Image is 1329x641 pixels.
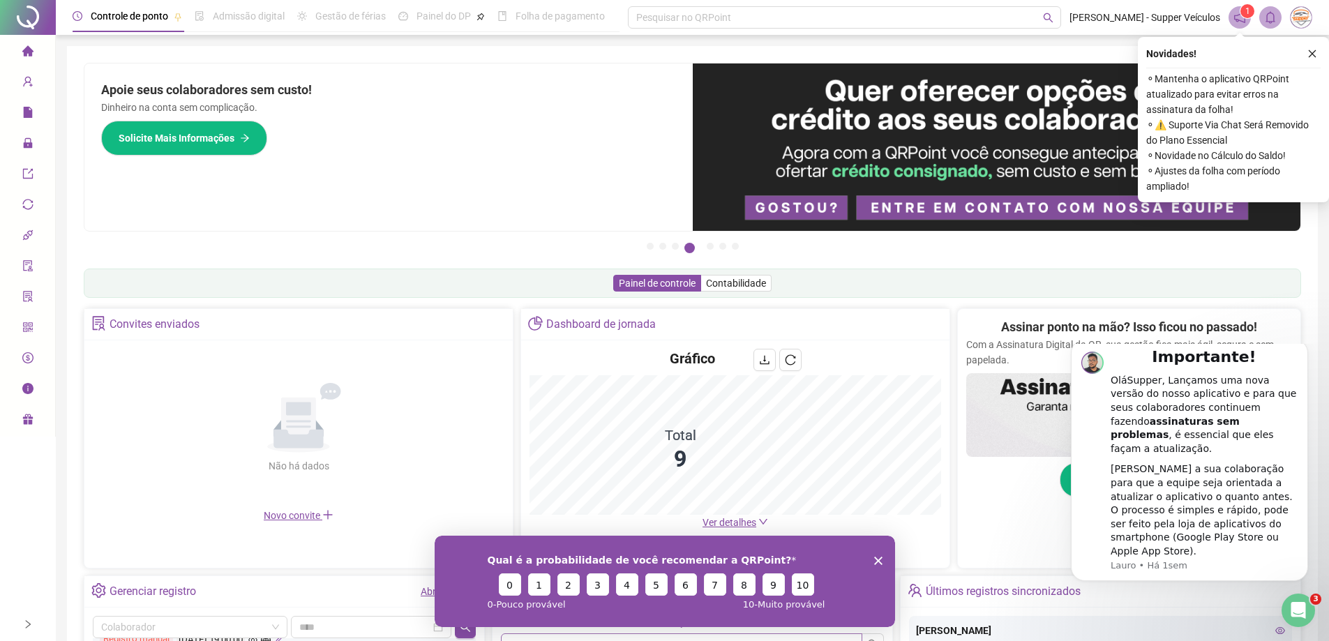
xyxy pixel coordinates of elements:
[926,580,1081,603] div: Últimos registros sincronizados
[908,583,922,598] span: team
[322,509,333,520] span: plus
[61,119,248,214] div: [PERSON_NAME] a sua colaboração para que a equipe seja orientada a atualizar o aplicativo o quant...
[1001,317,1257,337] h2: Assinar ponto na mão? Isso ficou no passado!
[22,377,33,405] span: info-circle
[315,10,386,22] span: Gestão de férias
[61,72,190,97] b: assinaturas sem problemas
[22,346,33,374] span: dollar
[703,517,768,528] a: Ver detalhes down
[195,11,204,21] span: file-done
[619,278,696,289] span: Painel de controle
[119,130,234,146] span: Solicite Mais Informações
[719,243,726,250] button: 6
[497,11,507,21] span: book
[1282,594,1315,627] iframe: Intercom live chat
[1264,11,1277,24] span: bell
[1043,13,1053,23] span: search
[693,63,1301,231] img: banner%2Fa8ee1423-cce5-4ffa-a127-5a2d429cc7d8.png
[31,8,54,30] img: Profile image for Lauro
[1245,6,1250,16] span: 1
[1233,11,1246,24] span: notification
[1146,163,1321,194] span: ⚬ Ajustes da folha com período ampliado!
[528,316,543,331] span: pie-chart
[22,70,33,98] span: user-add
[670,349,715,368] h4: Gráfico
[672,243,679,250] button: 3
[707,243,714,250] button: 5
[110,580,196,603] div: Gerenciar registro
[101,100,676,115] p: Dinheiro na conta sem complicação.
[101,80,676,100] h2: Apoie seus colaboradores sem custo!
[706,278,766,289] span: Contabilidade
[416,10,471,22] span: Painel do DP
[647,243,654,250] button: 1
[22,39,33,67] span: home
[966,337,1292,368] p: Com a Assinatura Digital da QR, sua gestão fica mais ágil, segura e sem papelada.
[476,13,485,21] span: pushpin
[61,4,248,213] div: Message content
[22,223,33,251] span: api
[785,354,796,365] span: reload
[22,407,33,435] span: gift
[1291,7,1312,28] img: 87895
[22,315,33,343] span: qrcode
[61,216,248,228] p: Message from Lauro, sent Há 1sem
[435,536,895,627] iframe: Pesquisa da QRPoint
[1146,71,1321,117] span: ⚬ Mantenha o aplicativo QRPoint atualizado para evitar erros na assinatura da folha!
[240,133,250,143] span: arrow-right
[174,13,182,21] span: pushpin
[264,510,333,521] span: Novo convite
[703,517,756,528] span: Ver detalhes
[916,623,1285,638] div: [PERSON_NAME]
[659,243,666,250] button: 2
[73,11,82,21] span: clock-circle
[1240,4,1254,18] sup: 1
[22,100,33,128] span: file
[1069,10,1220,25] span: [PERSON_NAME] - Supper Veículos
[297,11,307,21] span: sun
[421,586,477,597] a: Abrir registro
[1050,344,1329,603] iframe: Intercom notifications mensagem
[759,354,770,365] span: download
[22,162,33,190] span: export
[234,458,363,474] div: Não há dados
[91,583,106,598] span: setting
[23,619,33,629] span: right
[91,316,106,331] span: solution
[22,131,33,159] span: lock
[1146,148,1321,163] span: ⚬ Novidade no Cálculo do Saldo!
[110,312,200,336] div: Convites enviados
[22,285,33,312] span: solution
[101,121,267,156] button: Solicite Mais Informações
[1307,49,1317,59] span: close
[22,193,33,220] span: sync
[758,517,768,527] span: down
[966,373,1292,457] img: banner%2F02c71560-61a6-44d4-94b9-c8ab97240462.png
[546,312,656,336] div: Dashboard de jornada
[213,10,285,22] span: Admissão digital
[22,254,33,282] span: audit
[102,4,206,22] b: Importante!
[1310,594,1321,605] span: 3
[684,243,695,253] button: 4
[1146,117,1321,148] span: ⚬ ⚠️ Suporte Via Chat Será Removido do Plano Essencial
[1275,626,1285,635] span: eye
[516,10,605,22] span: Folha de pagamento
[61,30,248,112] div: OláSupper, Lançamos uma nova versão do nosso aplicativo e para que seus colaboradores continuem f...
[1146,46,1196,61] span: Novidades !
